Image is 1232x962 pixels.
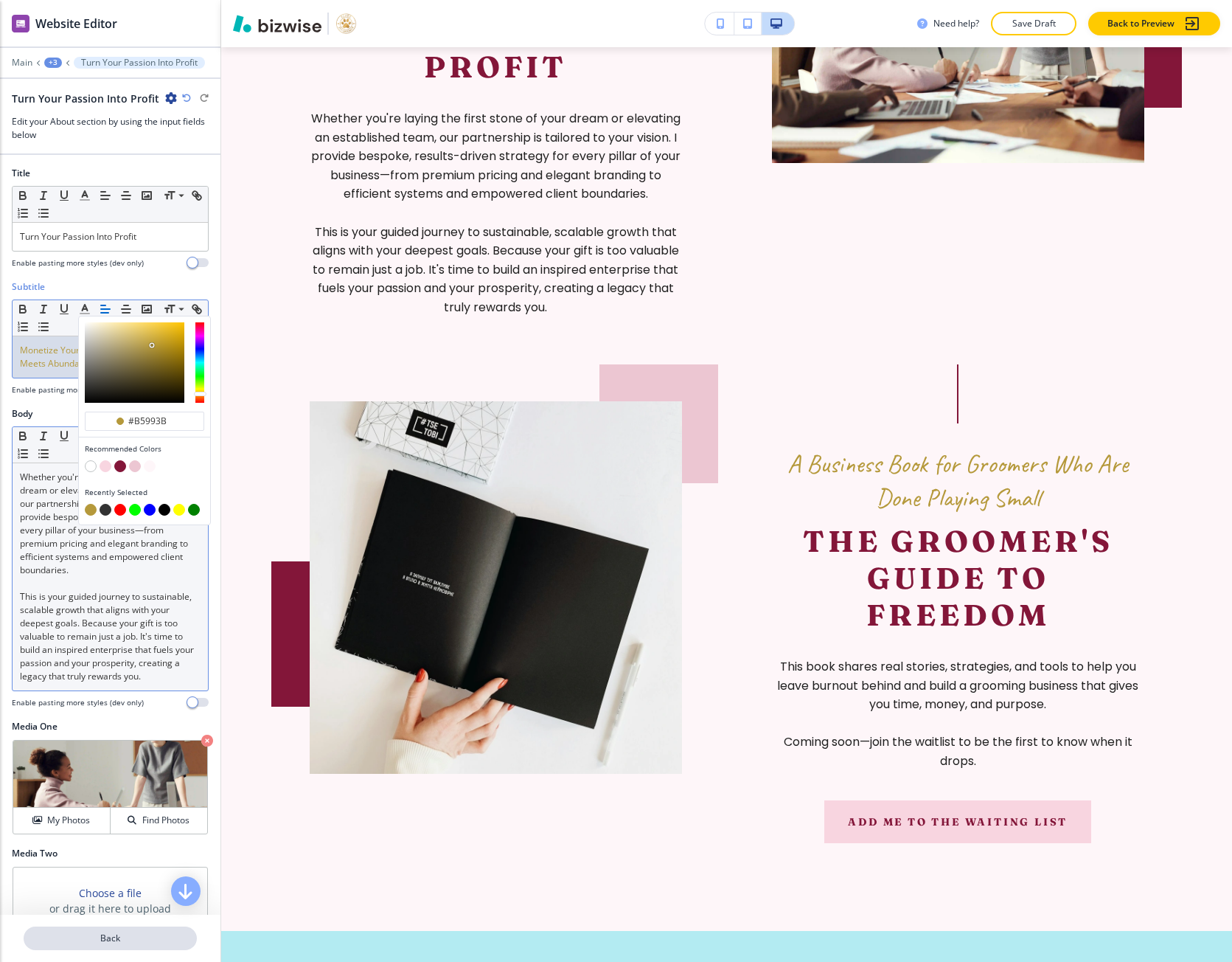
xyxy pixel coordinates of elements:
p: Back [25,932,195,945]
p: The Groomer's Guide to Freedom [772,523,1144,634]
button: Turn Your Passion Into Profit [74,57,205,69]
h3: Edit your About section by using the input fields below [12,115,209,142]
h2: Body [12,407,32,421]
button: Choose a file [79,885,142,901]
h4: Enable pasting more styles (dev only) [12,697,144,708]
h4: Enable pasting more styles (dev only) [12,384,144,395]
button: Save Draft [991,12,1076,35]
button: Back [24,927,197,950]
h4: Find Photos [142,814,189,827]
img: 1e6c3c10cc3f887c45d9d510e679000e.webp [310,401,682,774]
h2: Subtitle [12,280,45,294]
h4: Enable pasting more styles (dev only) [12,257,144,269]
h3: or drag it here to upload [49,901,171,916]
span: A Business Book for Groomers Who Are Done Playing Small [787,447,1134,514]
h2: Website Editor [35,15,117,32]
h2: Title [12,167,30,180]
h4: Recently Selected [85,487,204,498]
img: editor icon [12,15,29,32]
h4: Recommended Colors [85,443,204,454]
p: Whether you're laying the first stone of your dream or elevating an established team, our partner... [20,471,201,577]
button: Find Photos [111,808,207,834]
div: Choose a fileor drag it here to uploadMy PhotosFind Photos [12,866,209,962]
h2: Media Two [12,847,209,860]
button: My Photos [13,808,111,834]
span: Monetize Your Mastery: Where Artistry Meets Abundance [20,344,182,370]
img: Bizwise Logo [233,15,321,32]
p: Coming soon—join the waitlist to be the first to know when it drops. [772,733,1144,770]
button: Main [12,58,32,68]
button: +3 [44,58,62,68]
p: Save Draft [1010,17,1057,30]
p: Whether you're laying the first stone of your dream or elevating an established team, our partner... [310,109,682,204]
p: Turn Your Passion Into Profit [81,58,198,68]
h4: My Photos [47,814,90,827]
p: Back to Preview [1107,17,1174,30]
button: add me to the waiting list [824,800,1091,842]
button: Back to Preview [1088,12,1220,35]
p: This is your guided journey to sustainable, scalable growth that aligns with your deepest goals. ... [20,590,201,683]
img: Your Logo [335,12,358,35]
div: My PhotosFind Photos [12,739,209,835]
h2: Turn Your Passion Into Profit [12,91,159,106]
p: This book shares real stories, strategies, and tools to help you leave burnout behind and build a... [772,657,1144,714]
button: Recommended ColorsRecently Selected [74,300,95,318]
h2: Media One [12,720,209,733]
p: This is your guided journey to sustainable, scalable growth that aligns with your deepest goals. ... [310,223,682,317]
p: Turn Your Passion Into Profit [20,230,201,243]
h3: Need help? [933,17,979,30]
